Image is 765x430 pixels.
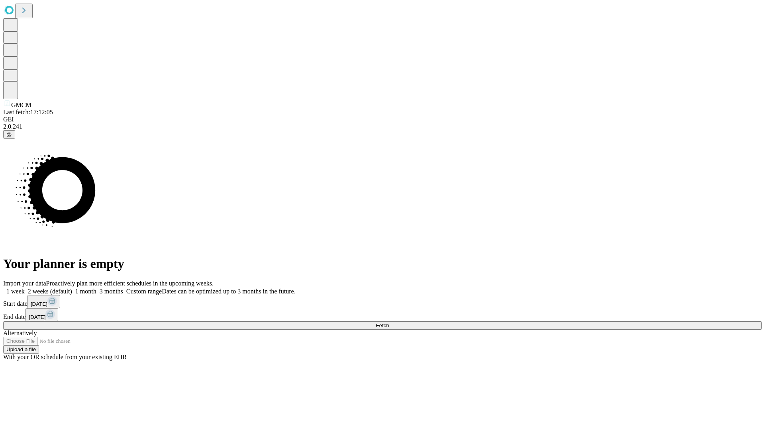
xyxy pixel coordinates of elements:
[162,288,295,295] span: Dates can be optimized up to 3 months in the future.
[3,109,53,115] span: Last fetch: 17:12:05
[46,280,214,287] span: Proactively plan more efficient schedules in the upcoming weeks.
[75,288,96,295] span: 1 month
[100,288,123,295] span: 3 months
[3,354,127,360] span: With your OR schedule from your existing EHR
[6,288,25,295] span: 1 week
[3,256,762,271] h1: Your planner is empty
[3,130,15,139] button: @
[25,308,58,321] button: [DATE]
[3,330,37,336] span: Alternatively
[3,321,762,330] button: Fetch
[376,322,389,328] span: Fetch
[3,295,762,308] div: Start date
[3,116,762,123] div: GEI
[11,102,31,108] span: GMCM
[3,280,46,287] span: Import your data
[29,314,45,320] span: [DATE]
[3,308,762,321] div: End date
[27,295,60,308] button: [DATE]
[3,123,762,130] div: 2.0.241
[28,288,72,295] span: 2 weeks (default)
[31,301,47,307] span: [DATE]
[3,345,39,354] button: Upload a file
[126,288,162,295] span: Custom range
[6,131,12,137] span: @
